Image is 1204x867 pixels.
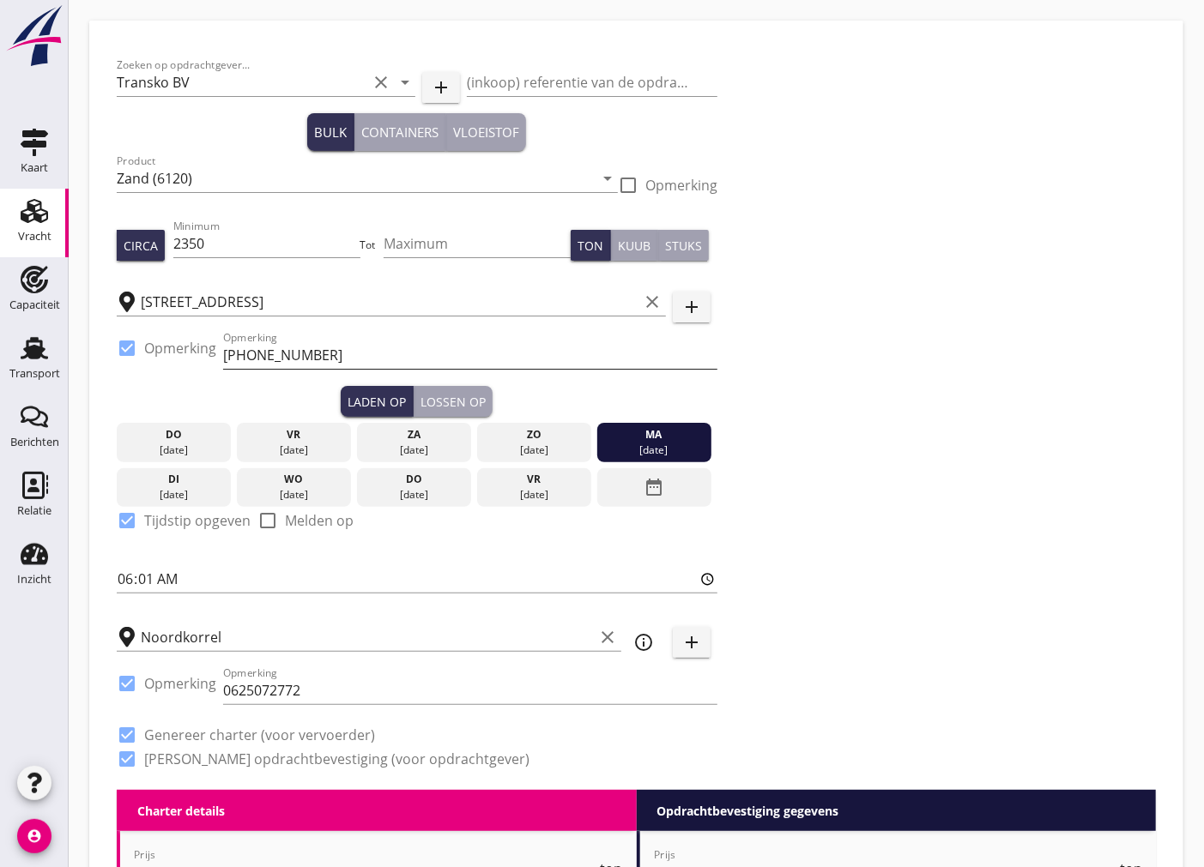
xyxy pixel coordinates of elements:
div: [DATE] [601,443,706,458]
div: do [121,427,227,443]
button: Ton [571,230,611,261]
img: logo-small.a267ee39.svg [3,4,65,68]
div: [DATE] [481,487,587,503]
input: Opmerking [223,677,717,704]
div: Vloeistof [453,123,519,142]
div: Capaciteit [9,299,60,310]
div: di [121,472,227,487]
div: [DATE] [241,487,347,503]
label: Melden op [285,512,354,529]
input: Maximum [384,230,571,257]
button: Bulk [307,113,354,151]
div: Laden op [348,393,406,411]
div: Ton [578,237,603,255]
div: [DATE] [361,443,467,458]
input: Product [117,165,594,192]
div: [DATE] [361,487,467,503]
i: arrow_drop_down [597,168,618,189]
div: [DATE] [121,443,227,458]
div: Kaart [21,162,48,173]
div: [DATE] [481,443,587,458]
div: Vracht [18,231,51,242]
button: Containers [354,113,446,151]
label: Genereer charter (voor vervoerder) [144,726,375,744]
div: wo [241,472,347,487]
button: Lossen op [414,386,493,417]
div: Transport [9,368,60,379]
div: Kuub [618,237,650,255]
div: [DATE] [241,443,347,458]
i: add [431,77,451,98]
div: Bulk [314,123,347,142]
button: Laden op [341,386,414,417]
i: arrow_drop_down [395,72,415,93]
input: (inkoop) referentie van de opdrachtgever [467,69,717,96]
div: Circa [124,237,158,255]
label: [PERSON_NAME] opdrachtbevestiging (voor opdrachtgever) [144,750,529,768]
div: Inzicht [17,574,51,585]
div: Tot [360,238,384,253]
div: za [361,427,467,443]
div: vr [481,472,587,487]
i: add [681,297,702,317]
input: Losplaats [141,623,594,651]
button: Stuks [658,230,709,261]
button: Circa [117,230,165,261]
input: Zoeken op opdrachtgever... [117,69,367,96]
div: vr [241,427,347,443]
div: Containers [361,123,439,142]
div: Stuks [665,237,702,255]
label: Opmerking [144,340,216,357]
div: ma [601,427,706,443]
button: Kuub [611,230,658,261]
div: [DATE] [121,487,227,503]
input: Laadplaats [141,288,638,316]
i: info_outline [633,632,654,653]
i: clear [371,72,391,93]
i: add [681,632,702,653]
i: account_circle [17,819,51,853]
label: Opmerking [645,177,717,194]
input: Minimum [173,230,360,257]
label: Opmerking [144,675,216,692]
div: zo [481,427,587,443]
i: clear [597,627,618,647]
div: Berichten [10,437,59,448]
input: Opmerking [223,341,717,369]
div: Relatie [17,505,51,516]
div: do [361,472,467,487]
i: clear [642,292,663,312]
i: date_range [644,472,664,503]
label: Tijdstip opgeven [144,512,251,529]
div: Lossen op [420,393,486,411]
button: Vloeistof [446,113,526,151]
